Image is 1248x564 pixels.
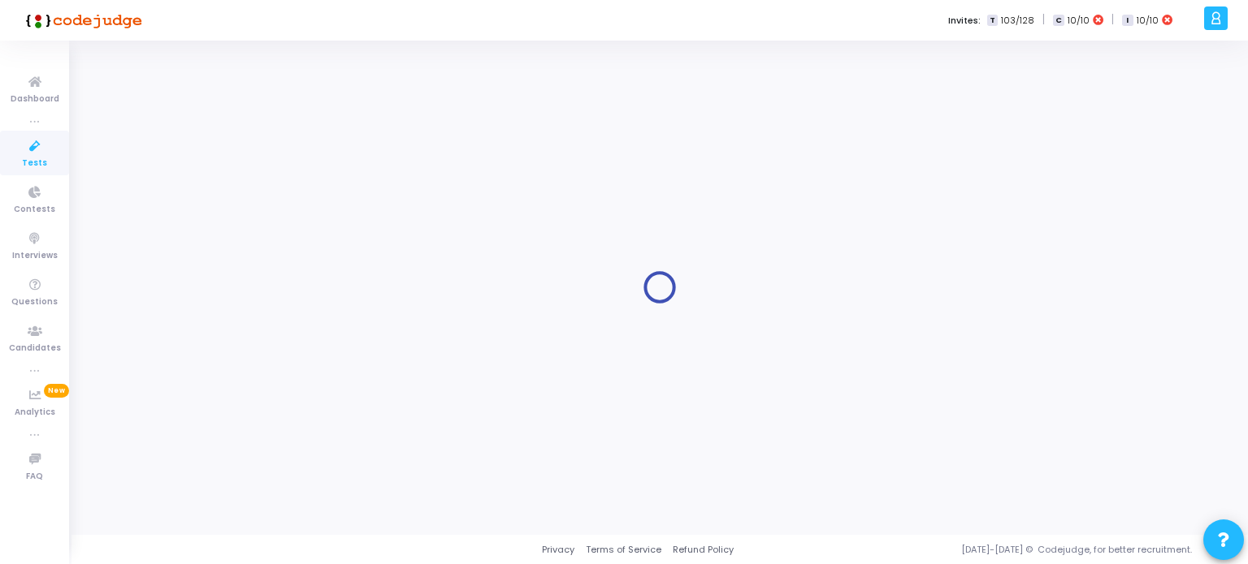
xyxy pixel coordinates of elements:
a: Privacy [542,543,574,557]
span: Questions [11,295,58,309]
span: C [1053,15,1064,27]
span: FAQ [26,470,43,484]
span: New [44,384,69,398]
span: T [987,15,998,27]
span: Analytics [15,406,55,420]
img: logo [20,4,142,37]
span: | [1042,11,1045,28]
span: | [1111,11,1114,28]
div: [DATE]-[DATE] © Codejudge, for better recruitment. [734,543,1228,557]
span: Tests [22,157,47,170]
span: Dashboard [11,93,59,106]
span: 10/10 [1068,14,1090,28]
span: 10/10 [1137,14,1159,28]
span: 103/128 [1001,14,1034,28]
a: Terms of Service [586,543,661,557]
span: Candidates [9,342,61,355]
span: I [1122,15,1133,27]
span: Interviews [12,249,58,263]
a: Refund Policy [673,543,734,557]
span: Contests [14,203,55,217]
label: Invites: [948,14,981,28]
